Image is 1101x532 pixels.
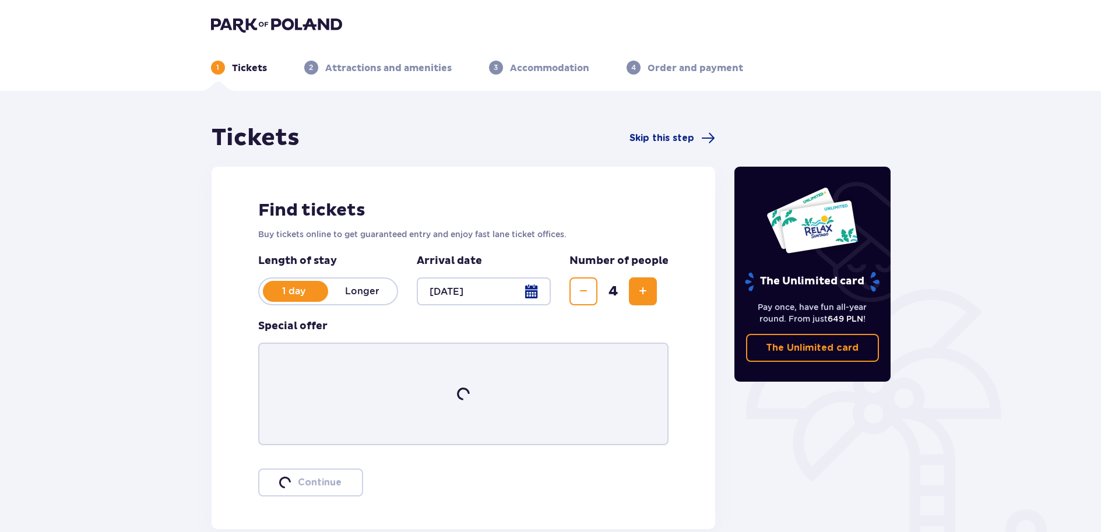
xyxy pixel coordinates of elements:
[746,301,879,325] p: Pay once, have fun all-year round. From just !
[494,62,498,73] p: 3
[648,62,743,75] p: Order and payment
[258,228,669,240] p: Buy tickets online to get guaranteed entry and enjoy fast lane ticket offices.
[211,16,342,33] img: Park of Poland logo
[629,277,657,305] button: Increase
[600,283,627,300] span: 4
[417,254,482,268] p: Arrival date
[744,272,881,292] p: The Unlimited card
[232,62,267,75] p: Tickets
[259,285,328,298] p: 1 day
[328,285,397,298] p: Longer
[258,199,669,221] h2: Find tickets
[309,62,313,73] p: 2
[298,476,342,489] p: Continue
[629,132,694,145] span: Skip this step
[211,61,267,75] div: 1Tickets
[631,62,636,73] p: 4
[766,341,859,354] p: The Unlimited card
[569,277,597,305] button: Decrease
[627,61,743,75] div: 4Order and payment
[453,383,474,404] img: loader
[216,62,219,73] p: 1
[258,468,363,496] button: loaderContinue
[212,124,300,153] h1: Tickets
[828,314,863,323] span: 649 PLN
[489,61,589,75] div: 3Accommodation
[629,131,715,145] a: Skip this step
[569,254,669,268] p: Number of people
[304,61,452,75] div: 2Attractions and amenities
[258,319,328,333] h3: Special offer
[325,62,452,75] p: Attractions and amenities
[258,254,398,268] p: Length of stay
[766,186,859,254] img: Two entry cards to Suntago with the word 'UNLIMITED RELAX', featuring a white background with tro...
[277,474,293,490] img: loader
[746,334,879,362] a: The Unlimited card
[510,62,589,75] p: Accommodation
